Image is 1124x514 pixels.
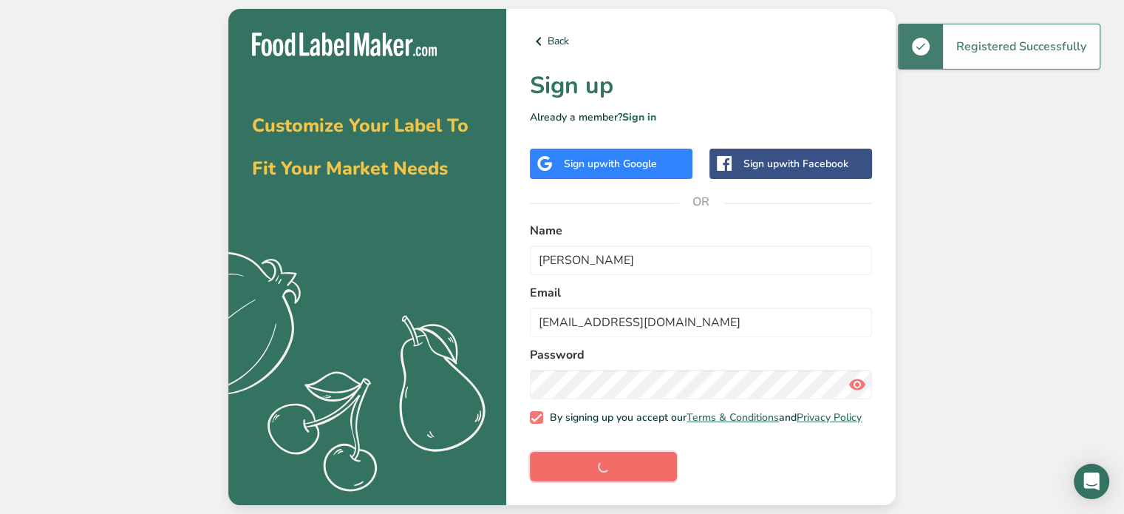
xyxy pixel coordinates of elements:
[530,284,872,302] label: Email
[530,33,872,50] a: Back
[530,109,872,125] p: Already a member?
[797,410,862,425] a: Privacy Policy
[252,33,437,57] img: Food Label Maker
[530,308,872,337] input: email@example.com
[687,410,779,425] a: Terms & Conditions
[743,156,848,172] div: Sign up
[943,24,1100,69] div: Registered Successfully
[530,246,872,275] input: John Doe
[779,157,848,171] span: with Facebook
[679,180,723,224] span: OR
[530,222,872,240] label: Name
[530,346,872,364] label: Password
[599,157,657,171] span: with Google
[530,68,872,104] h1: Sign up
[543,411,862,425] span: By signing up you accept our and
[622,110,656,124] a: Sign in
[1074,464,1109,499] div: Open Intercom Messenger
[564,156,657,172] div: Sign up
[252,113,469,181] span: Customize Your Label To Fit Your Market Needs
